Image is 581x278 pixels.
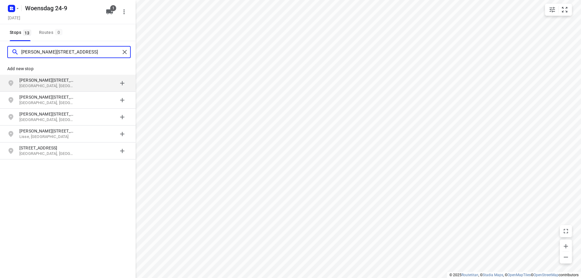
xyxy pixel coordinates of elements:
[19,134,75,140] p: Lisse, [GEOGRAPHIC_DATA]
[533,273,559,277] a: OpenStreetMap
[19,100,75,106] p: [GEOGRAPHIC_DATA], [GEOGRAPHIC_DATA]
[5,14,23,21] h5: Project date
[23,30,31,36] span: 13
[19,117,75,123] p: [GEOGRAPHIC_DATA], [GEOGRAPHIC_DATA]
[55,29,62,35] span: 0
[19,83,75,89] p: [GEOGRAPHIC_DATA], [GEOGRAPHIC_DATA]
[545,4,572,16] div: small contained button group
[10,29,33,36] span: Stops
[461,273,478,277] a: Routetitan
[19,77,75,83] p: [PERSON_NAME][STREET_ADDRESS]
[19,128,75,134] p: [PERSON_NAME][STREET_ADDRESS]
[449,273,579,277] li: © 2025 , © , © © contributors
[7,65,128,72] p: Add new stop
[19,145,75,151] p: [STREET_ADDRESS]
[19,94,75,100] p: [PERSON_NAME][STREET_ADDRESS]
[507,273,531,277] a: OpenMapTiles
[39,29,64,36] div: Routes
[19,151,75,157] p: [GEOGRAPHIC_DATA], [GEOGRAPHIC_DATA]
[559,4,571,16] button: Fit zoom
[546,4,558,16] button: Map settings
[21,47,120,57] input: Add or search stops
[110,5,116,11] span: 1
[483,273,503,277] a: Stadia Maps
[23,3,101,13] h5: Woensdag 24-9
[103,6,116,18] button: 1
[118,6,130,18] button: More
[19,111,75,117] p: [PERSON_NAME][STREET_ADDRESS]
